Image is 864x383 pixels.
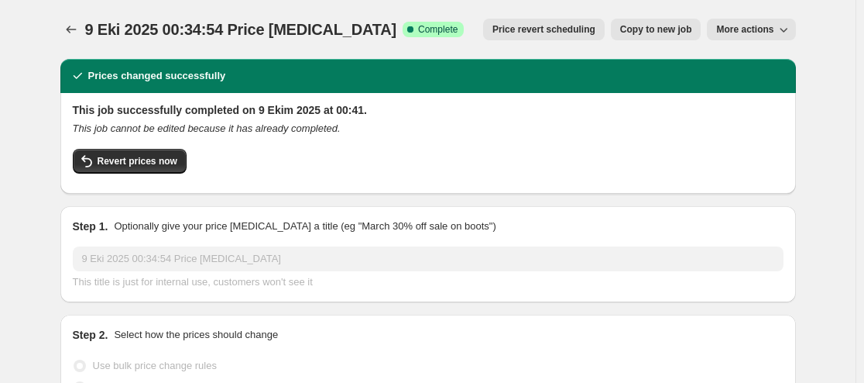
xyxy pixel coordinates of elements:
[73,102,783,118] h2: This job successfully completed on 9 Ekim 2025 at 00:41.
[492,23,595,36] span: Price revert scheduling
[114,327,278,343] p: Select how the prices should change
[93,360,217,371] span: Use bulk price change rules
[114,219,495,234] p: Optionally give your price [MEDICAL_DATA] a title (eg "March 30% off sale on boots")
[418,23,458,36] span: Complete
[716,23,773,36] span: More actions
[60,19,82,40] button: Price change jobs
[73,122,341,134] i: This job cannot be edited because it has already completed.
[611,19,701,40] button: Copy to new job
[73,276,313,288] span: This title is just for internal use, customers won't see it
[620,23,692,36] span: Copy to new job
[73,247,783,271] input: 30% off holiday sale
[98,155,177,167] span: Revert prices now
[88,68,226,84] h2: Prices changed successfully
[483,19,605,40] button: Price revert scheduling
[707,19,795,40] button: More actions
[73,149,187,174] button: Revert prices now
[73,219,108,234] h2: Step 1.
[73,327,108,343] h2: Step 2.
[85,21,397,38] span: 9 Eki 2025 00:34:54 Price [MEDICAL_DATA]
